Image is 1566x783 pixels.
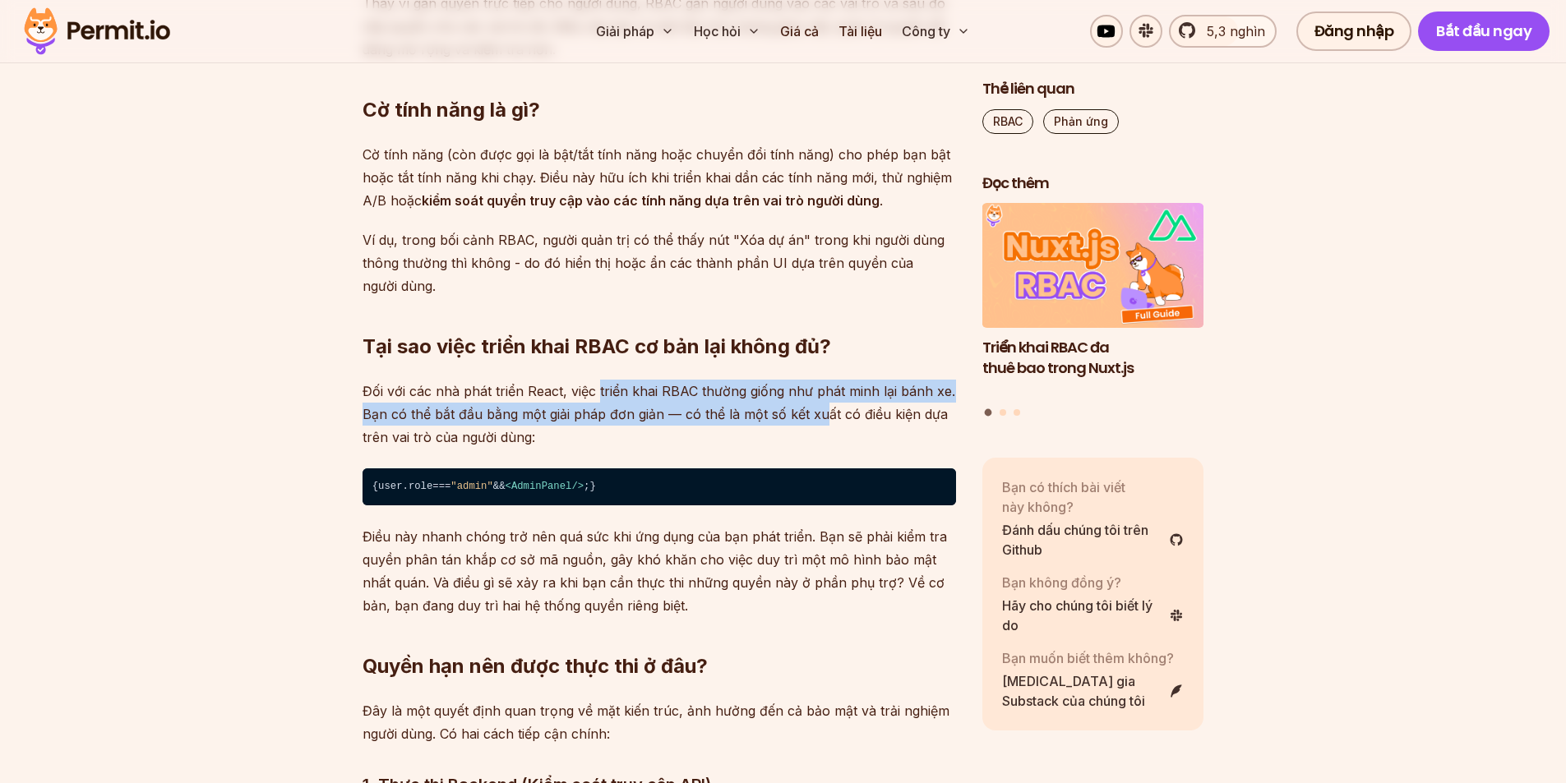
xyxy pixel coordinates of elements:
[506,481,584,492] span: < />
[1002,479,1125,515] font: Bạn có thích bài viết này không?
[363,146,952,209] font: Cờ tính năng (còn được gọi là bật/tắt tính năng hoặc chuyển đổi tính năng) cho phép bạn bật hoặc ...
[16,3,178,59] img: Logo giấy phép
[982,337,1134,378] font: Triển khai RBAC đa thuê bao trong Nuxt.js
[780,23,819,39] font: Giá cả
[1002,596,1185,635] a: Hãy cho chúng tôi biết lý do
[363,702,949,742] font: Đây là một quyết định quan trọng về mặt kiến ​​trúc, ảnh hưởng đến cả bảo mật và trải nghiệm ngườ...
[832,15,889,48] a: Tài liệu
[1002,650,1174,666] font: Bạn muốn biết thêm không?
[589,15,681,48] button: Giải pháp
[982,204,1204,399] a: Triển khai RBAC đa thuê bao trong Nuxt.jsTriển khai RBAC đa thuê bao trong Nuxt.js
[1207,23,1265,39] font: 5,3 nghìn
[982,204,1204,419] div: Bài viết
[1296,12,1412,51] a: Đăng nhập
[774,15,825,48] a: Giá cả
[363,468,956,506] code: { user. === && ; }
[1000,409,1006,416] button: Chuyển đến slide 2
[596,23,654,39] font: Giải pháp
[1002,671,1185,711] a: [MEDICAL_DATA] gia Substack của chúng tôi
[363,98,540,122] font: Cờ tính năng là gì?
[1014,409,1020,416] button: Chuyển đến trang trình bày 3
[1169,15,1277,48] a: 5,3 nghìn
[1002,520,1185,560] a: Đánh dấu chúng tôi trên Github
[902,23,950,39] font: Công ty
[982,204,1204,329] img: Triển khai RBAC đa thuê bao trong Nuxt.js
[511,481,572,492] span: AdminPanel
[363,232,945,294] font: Ví dụ, trong bối cảnh RBAC, người quản trị có thể thấy nút "Xóa dự án" trong khi người dùng thông...
[838,23,882,39] font: Tài liệu
[687,15,767,48] button: Học hỏi
[993,114,1023,128] font: RBAC
[422,192,880,209] font: kiểm soát quyền truy cập vào các tính năng dựa trên vai trò người dùng
[694,23,741,39] font: Học hỏi
[982,78,1074,99] font: Thẻ liên quan
[1436,21,1531,41] font: Bắt đầu ngay
[363,334,831,358] font: Tại sao việc triển khai RBAC cơ bản lại không đủ?
[982,204,1204,399] li: 1 trong 3
[1418,12,1550,51] a: Bắt đầu ngay
[982,109,1033,134] a: RBAC
[450,481,492,492] span: "admin"
[982,173,1049,193] font: Đọc thêm
[1002,574,1121,591] font: Bạn không đồng ý?
[1054,114,1108,128] font: Phản ứng
[1314,21,1394,41] font: Đăng nhập
[985,409,992,417] button: Chuyển đến slide 1
[409,481,432,492] span: role
[363,528,947,614] font: Điều này nhanh chóng trở nên quá sức khi ứng dụng của bạn phát triển. Bạn sẽ phải kiểm tra quyền ...
[895,15,977,48] button: Công ty
[363,383,955,445] font: Đối với các nhà phát triển React, việc triển khai RBAC thường giống như phát minh lại bánh xe. Bạ...
[363,654,708,678] font: Quyền hạn nên được thực thi ở đâu?
[1043,109,1119,134] a: Phản ứng
[880,192,883,209] font: .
